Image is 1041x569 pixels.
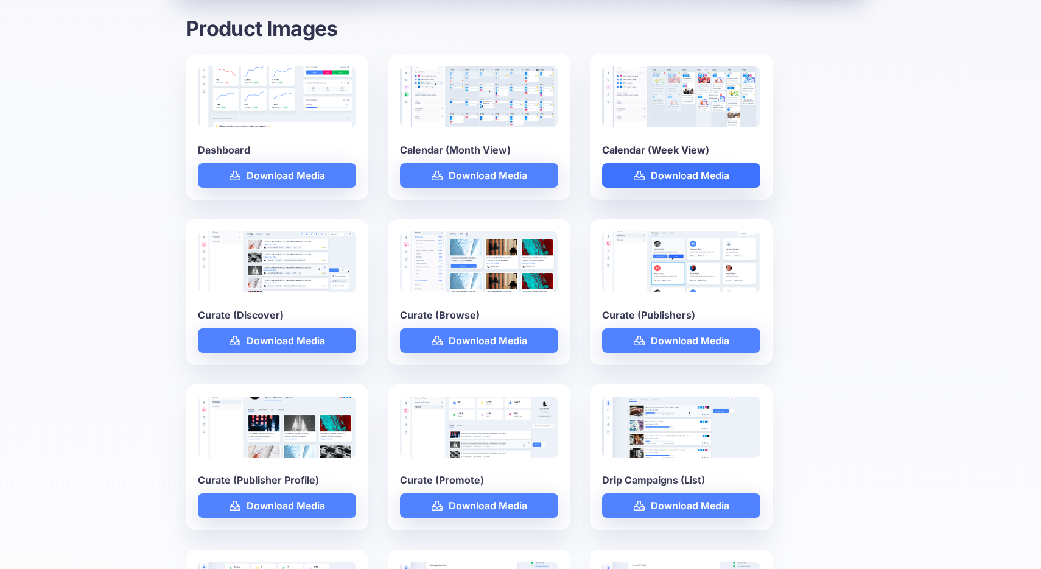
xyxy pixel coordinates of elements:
[400,143,558,157] b: Calendar (Month View)
[400,328,558,353] a: Download Media
[198,375,356,475] img: Curate_Publisher_Profile.png
[602,308,760,322] b: Curate (Publishers)
[400,163,558,188] a: Download Media
[198,210,356,309] img: Curate_Discover.png
[198,308,356,322] b: Curate (Discover)
[602,328,760,353] a: Download Media
[602,208,760,310] img: Curate_Publishers.png
[400,45,558,144] img: Calendar_Month_View.png
[198,35,356,154] img: Dashboard.png
[186,15,855,42] h3: Product Images
[400,473,558,487] b: Curate (Promote)
[400,493,558,518] a: Download Media
[602,143,760,157] b: Calendar (Week View)
[602,493,760,518] a: Download Media
[602,45,760,144] img: Calendar_Week_View.png
[400,375,558,474] img: Curate_Promote.png
[198,493,356,518] a: Download Media
[602,473,760,487] b: Drip Campaigns (List)
[602,163,760,188] a: Download Media
[602,375,760,474] img: Drip_Campaigns_List.png
[198,473,356,487] b: Curate (Publisher Profile)
[198,163,356,188] a: Download Media
[198,328,356,353] a: Download Media
[400,308,558,322] b: Curate (Browse)
[198,143,356,157] b: Dashboard
[400,210,558,309] img: Curate_Browse.png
